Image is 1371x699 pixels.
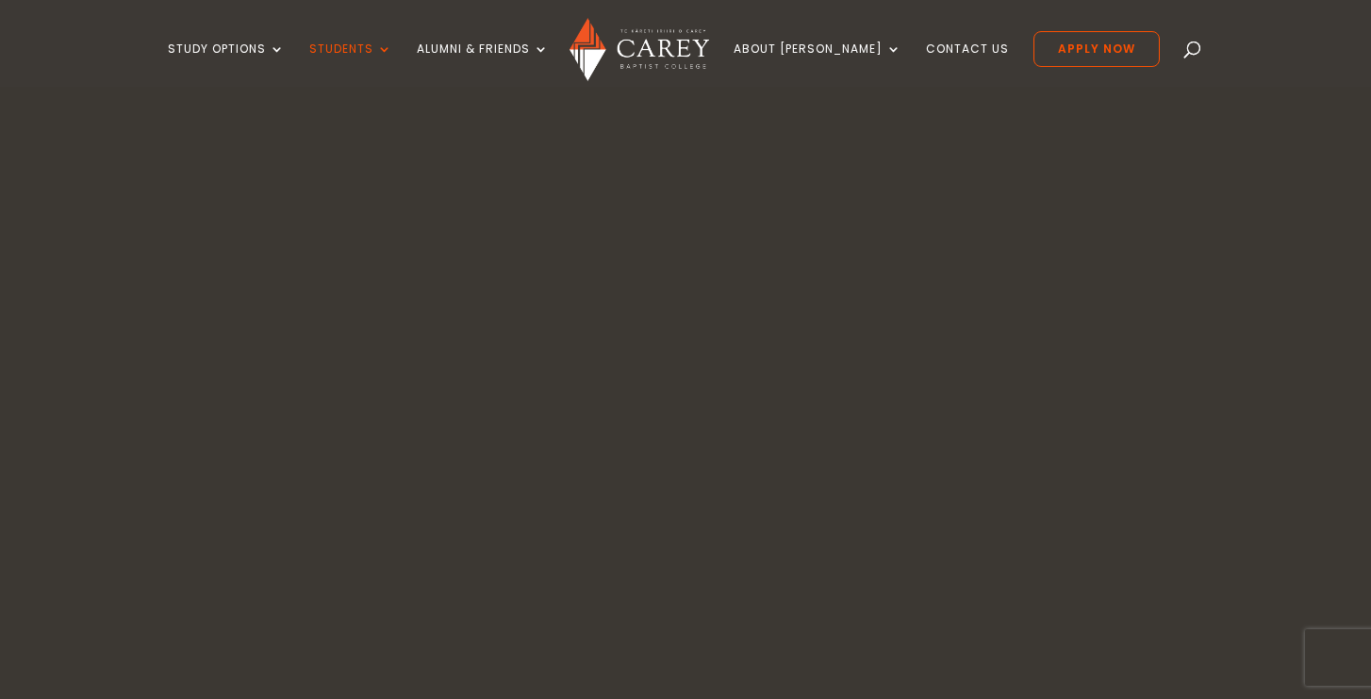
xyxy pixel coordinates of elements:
[1033,31,1160,67] a: Apply Now
[926,42,1009,87] a: Contact Us
[570,18,708,81] img: Carey Baptist College
[734,42,901,87] a: About [PERSON_NAME]
[417,42,549,87] a: Alumni & Friends
[168,42,285,87] a: Study Options
[309,42,392,87] a: Students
